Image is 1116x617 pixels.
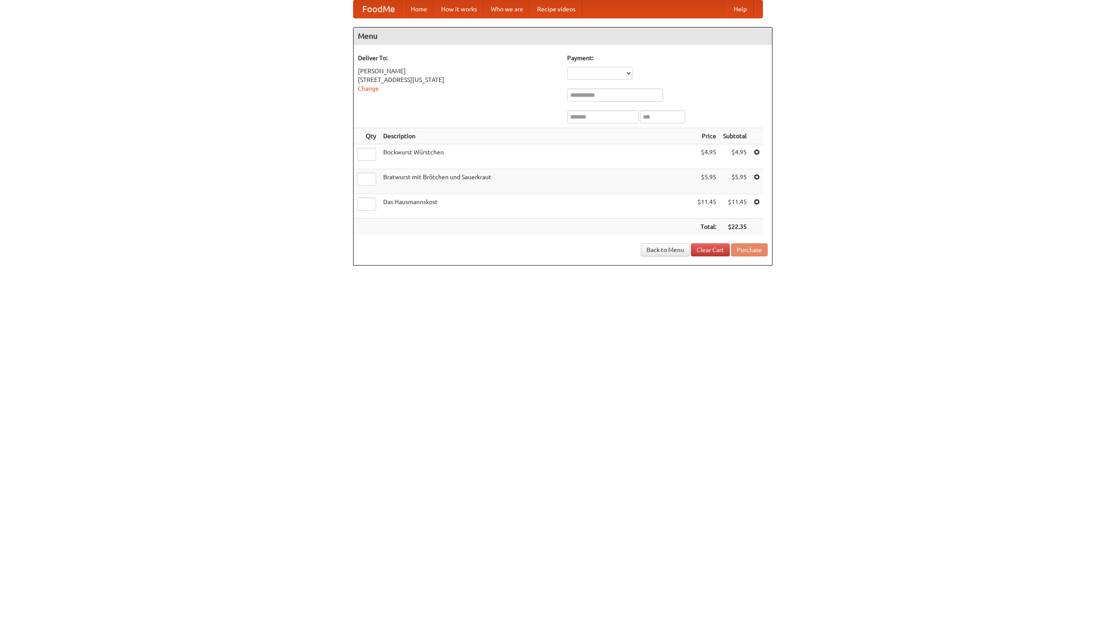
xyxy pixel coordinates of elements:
[484,0,530,18] a: Who we are
[380,128,694,144] th: Description
[731,243,768,256] button: Purchase
[641,243,690,256] a: Back to Menu
[720,144,750,169] td: $4.95
[567,54,768,62] h5: Payment:
[354,27,772,45] h4: Menu
[354,0,404,18] a: FoodMe
[358,54,558,62] h5: Deliver To:
[694,128,720,144] th: Price
[380,169,694,194] td: Bratwurst mit Brötchen und Sauerkraut
[694,144,720,169] td: $4.95
[354,128,380,144] th: Qty
[694,219,720,235] th: Total:
[694,194,720,219] td: $11.45
[691,243,730,256] a: Clear Cart
[358,75,558,84] div: [STREET_ADDRESS][US_STATE]
[727,0,754,18] a: Help
[720,128,750,144] th: Subtotal
[380,194,694,219] td: Das Hausmannskost
[694,169,720,194] td: $5.95
[434,0,484,18] a: How it works
[720,169,750,194] td: $5.95
[358,85,379,92] a: Change
[720,194,750,219] td: $11.45
[358,67,558,75] div: [PERSON_NAME]
[380,144,694,169] td: Bockwurst Würstchen
[404,0,434,18] a: Home
[720,219,750,235] th: $22.35
[530,0,582,18] a: Recipe videos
